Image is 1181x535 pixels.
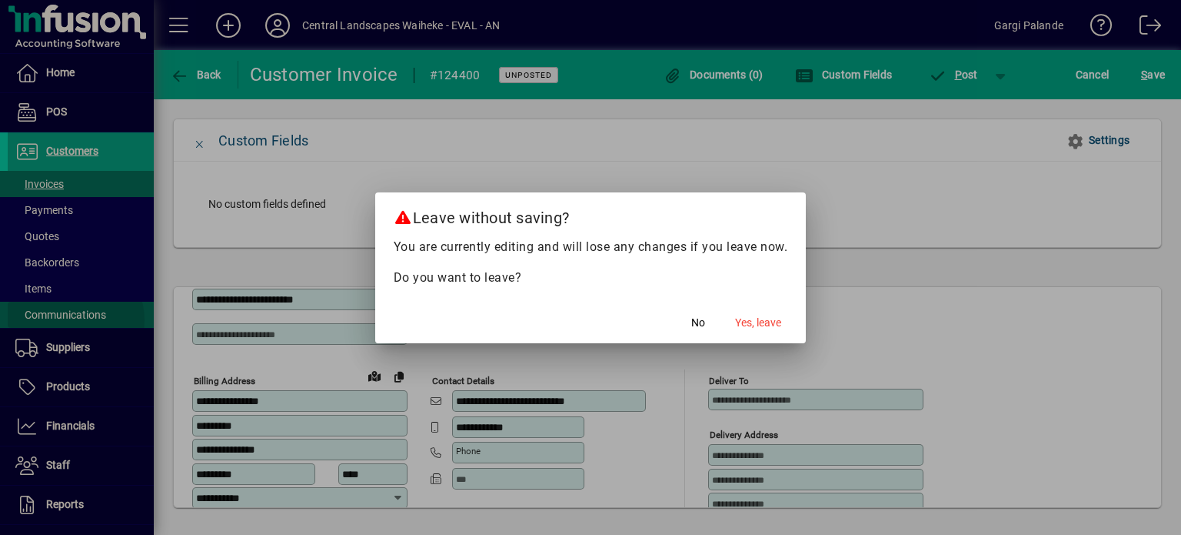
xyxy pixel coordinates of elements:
[674,309,723,337] button: No
[735,315,781,331] span: Yes, leave
[691,315,705,331] span: No
[394,238,788,256] p: You are currently editing and will lose any changes if you leave now.
[729,309,787,337] button: Yes, leave
[394,269,788,287] p: Do you want to leave?
[375,192,807,237] h2: Leave without saving?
